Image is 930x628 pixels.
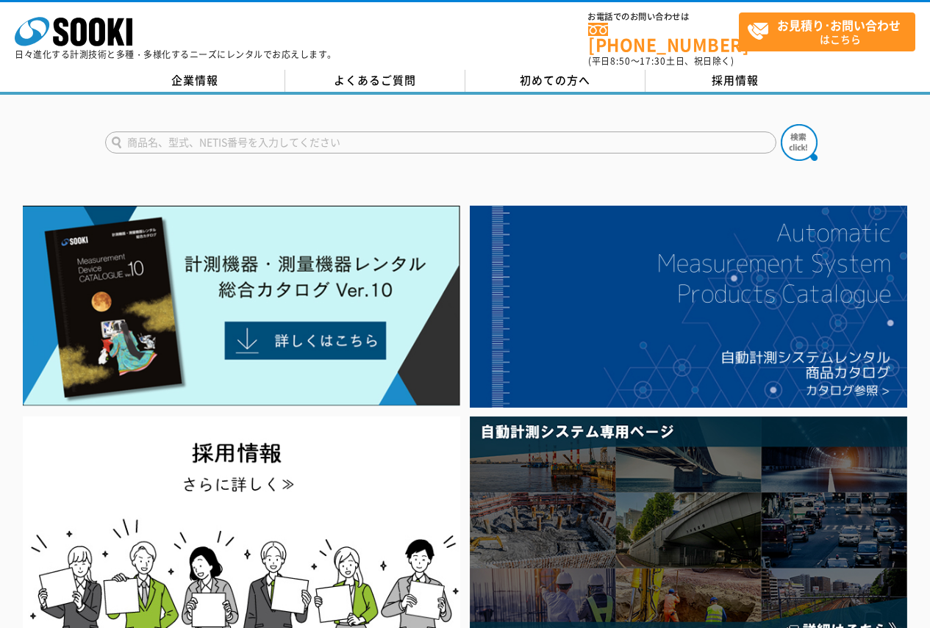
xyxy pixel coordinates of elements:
[645,70,826,92] a: 採用情報
[777,16,901,34] strong: お見積り･お問い合わせ
[470,206,907,408] img: 自動計測システムカタログ
[781,124,818,161] img: btn_search.png
[739,12,915,51] a: お見積り･お問い合わせはこちら
[588,54,734,68] span: (平日 ～ 土日、祝日除く)
[285,70,465,92] a: よくあるご質問
[610,54,631,68] span: 8:50
[23,206,460,406] img: Catalog Ver10
[520,72,590,88] span: 初めての方へ
[105,70,285,92] a: 企業情報
[588,23,739,53] a: [PHONE_NUMBER]
[588,12,739,21] span: お電話でのお問い合わせは
[15,50,337,59] p: 日々進化する計測技術と多種・多様化するニーズにレンタルでお応えします。
[465,70,645,92] a: 初めての方へ
[105,131,776,154] input: 商品名、型式、NETIS番号を入力してください
[640,54,666,68] span: 17:30
[747,13,915,50] span: はこちら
